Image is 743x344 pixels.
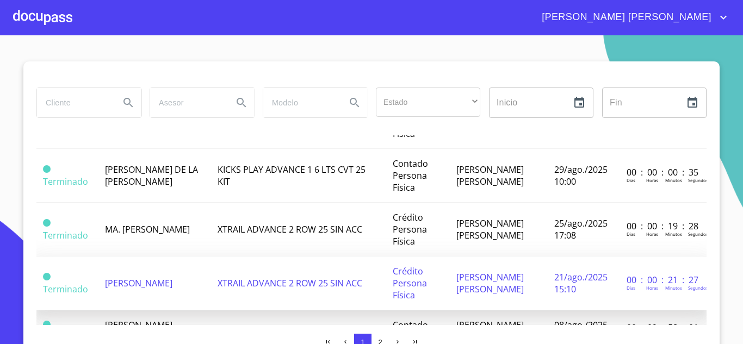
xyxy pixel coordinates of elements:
span: Contado Persona Física [393,158,428,193]
span: Terminado [43,321,51,328]
span: KICKS PLAY ADVANCE 1 6 LTS CVT 25 KIT [218,164,366,187]
span: Contado PFAE [393,319,428,343]
button: Search [228,90,255,116]
input: search [263,88,337,117]
span: XTRAIL ADVANCE 2 ROW 25 SIN ACC [218,277,362,289]
span: Terminado [43,219,51,227]
p: 00 : 00 : 21 : 27 [627,274,700,286]
p: Minutos [665,231,682,237]
button: Search [115,90,141,116]
span: Crédito Persona Física [393,265,427,301]
span: Terminado [43,273,51,280]
p: 00 : 00 : 19 : 28 [627,220,700,232]
span: MA. [PERSON_NAME] [105,223,190,235]
span: Terminado [43,176,88,187]
button: account of current user [534,9,730,26]
p: Horas [646,285,658,291]
span: [PERSON_NAME] [PERSON_NAME] [456,271,524,295]
button: Search [342,90,368,116]
p: Segundos [688,231,708,237]
p: Dias [627,177,635,183]
p: Horas [646,177,658,183]
p: Horas [646,231,658,237]
p: Dias [627,231,635,237]
p: 00 : 02 : 58 : 01 [627,322,700,334]
input: search [150,88,224,117]
span: 21/ago./2025 15:10 [554,271,608,295]
span: [PERSON_NAME] DE LA [PERSON_NAME] [105,164,198,187]
span: [PERSON_NAME] [105,277,172,289]
span: [PERSON_NAME] [PERSON_NAME] [456,164,524,187]
span: Terminado [43,165,51,173]
p: Dias [627,285,635,291]
span: XTRAIL ADVANCE 2 ROW 25 SIN ACC [218,223,362,235]
span: 29/ago./2025 10:00 [554,164,608,187]
span: Terminado [43,229,88,241]
span: 08/ago./2025 17:19 [554,319,608,343]
p: Minutos [665,285,682,291]
div: ​ [376,87,480,117]
p: Segundos [688,285,708,291]
p: 00 : 00 : 00 : 35 [627,166,700,178]
span: [PERSON_NAME] [PERSON_NAME] [456,217,524,241]
p: Minutos [665,177,682,183]
span: 25/ago./2025 17:08 [554,217,608,241]
input: search [37,88,111,117]
span: Crédito Persona Física [393,211,427,247]
span: [PERSON_NAME] [PERSON_NAME] [534,9,717,26]
p: Segundos [688,177,708,183]
span: [PERSON_NAME] [PERSON_NAME] [456,319,524,343]
span: [PERSON_NAME] [PERSON_NAME] [105,319,172,343]
span: Terminado [43,283,88,295]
